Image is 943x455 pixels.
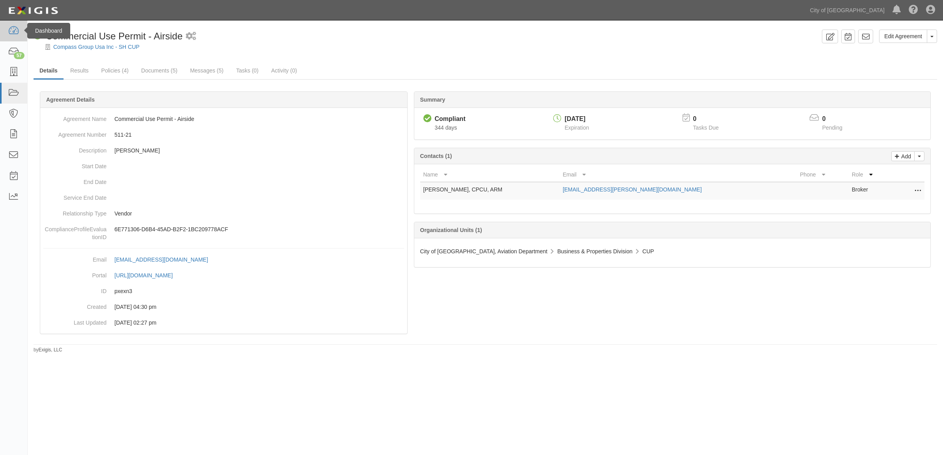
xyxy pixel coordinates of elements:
dt: Start Date [43,158,107,170]
dt: Description [43,143,107,154]
a: Edit Agreement [879,30,927,43]
div: Dashboard [27,23,70,39]
b: Contacts (1) [420,153,452,159]
span: Expiration [565,124,589,131]
a: [EMAIL_ADDRESS][DOMAIN_NAME] [114,256,217,263]
dt: Relationship Type [43,206,107,217]
dt: Portal [43,267,107,279]
a: [EMAIL_ADDRESS][PERSON_NAME][DOMAIN_NAME] [563,186,702,193]
span: City of [GEOGRAPHIC_DATA], Aviation Department [420,248,548,254]
a: Results [64,63,95,78]
small: by [34,347,62,353]
a: Compass Group Usa Inc - SH CUP [53,44,140,50]
b: Agreement Details [46,97,95,103]
dd: 511-21 [43,127,404,143]
div: Commercial Use Permit - Airside [34,30,183,43]
dd: Vendor [43,206,404,221]
dd: Commercial Use Permit - Airside [43,111,404,127]
th: Role [849,167,893,182]
a: City of [GEOGRAPHIC_DATA] [806,2,889,18]
div: 57 [14,52,24,59]
a: Messages (5) [184,63,230,78]
a: Tasks (0) [230,63,264,78]
span: Since 10/01/2024 [435,124,457,131]
dt: Email [43,252,107,264]
i: Compliant [34,32,42,40]
span: Tasks Due [693,124,718,131]
i: 1 scheduled workflow [186,32,196,41]
a: Details [34,63,64,80]
dt: Created [43,299,107,311]
p: 6E771306-D6B4-45AD-B2F2-1BC209778ACF [114,225,404,233]
a: Activity (0) [265,63,303,78]
td: Broker [849,182,893,200]
a: Documents (5) [135,63,183,78]
dt: ComplianceProfileEvaluationID [43,221,107,241]
td: [PERSON_NAME], CPCU, ARM [420,182,560,200]
a: Policies (4) [95,63,135,78]
div: [EMAIL_ADDRESS][DOMAIN_NAME] [114,256,208,264]
a: Exigis, LLC [39,347,62,353]
dd: [DATE] 04:30 pm [43,299,404,315]
span: Commercial Use Permit - Airside [46,31,183,41]
dd: [DATE] 02:27 pm [43,315,404,331]
dd: pxexn3 [43,283,404,299]
i: Help Center - Complianz [909,6,918,15]
span: CUP [642,248,654,254]
dt: ID [43,283,107,295]
dt: Agreement Name [43,111,107,123]
div: [DATE] [565,115,589,124]
p: 0 [822,115,852,124]
dt: Last Updated [43,315,107,327]
th: Name [420,167,560,182]
th: Email [559,167,797,182]
dt: Service End Date [43,190,107,202]
span: Pending [822,124,842,131]
p: Add [899,152,911,161]
b: Summary [420,97,445,103]
dt: Agreement Number [43,127,107,139]
img: logo-5460c22ac91f19d4615b14bd174203de0afe785f0fc80cf4dbbc73dc1793850b.png [6,4,60,18]
span: Business & Properties Division [557,248,632,254]
dt: End Date [43,174,107,186]
div: Compliant [435,115,466,124]
b: Organizational Units (1) [420,227,482,233]
a: Add [891,151,915,161]
i: Compliant [423,115,432,123]
a: [URL][DOMAIN_NAME] [114,272,181,279]
p: 0 [693,115,728,124]
th: Phone [797,167,848,182]
p: [PERSON_NAME] [114,147,404,154]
